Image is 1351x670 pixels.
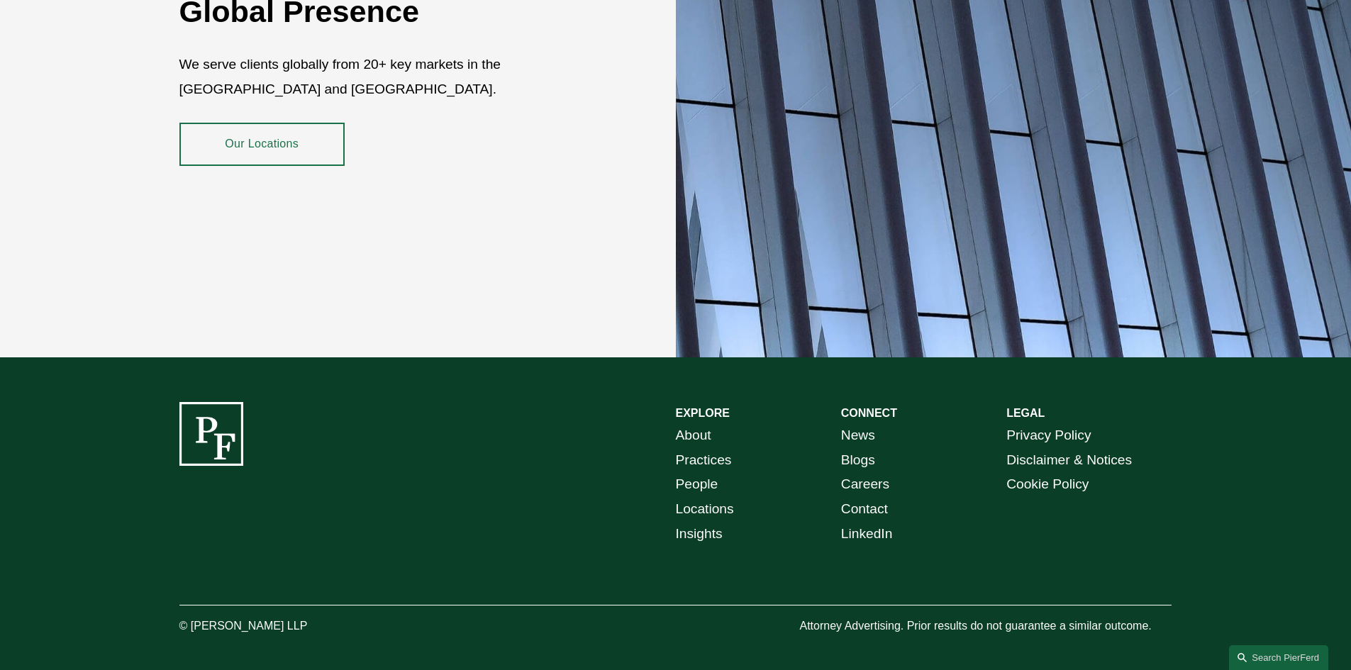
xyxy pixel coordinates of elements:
[676,448,732,473] a: Practices
[179,52,593,101] p: We serve clients globally from 20+ key markets in the [GEOGRAPHIC_DATA] and [GEOGRAPHIC_DATA].
[841,423,875,448] a: News
[676,407,730,419] strong: EXPLORE
[179,616,387,637] p: © [PERSON_NAME] LLP
[676,522,723,547] a: Insights
[1006,448,1132,473] a: Disclaimer & Notices
[676,497,734,522] a: Locations
[676,472,718,497] a: People
[841,448,875,473] a: Blogs
[799,616,1172,637] p: Attorney Advertising. Prior results do not guarantee a similar outcome.
[1006,423,1091,448] a: Privacy Policy
[1006,472,1089,497] a: Cookie Policy
[841,407,897,419] strong: CONNECT
[179,123,345,165] a: Our Locations
[841,497,888,522] a: Contact
[1006,407,1045,419] strong: LEGAL
[841,522,893,547] a: LinkedIn
[676,423,711,448] a: About
[841,472,889,497] a: Careers
[1229,645,1328,670] a: Search this site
